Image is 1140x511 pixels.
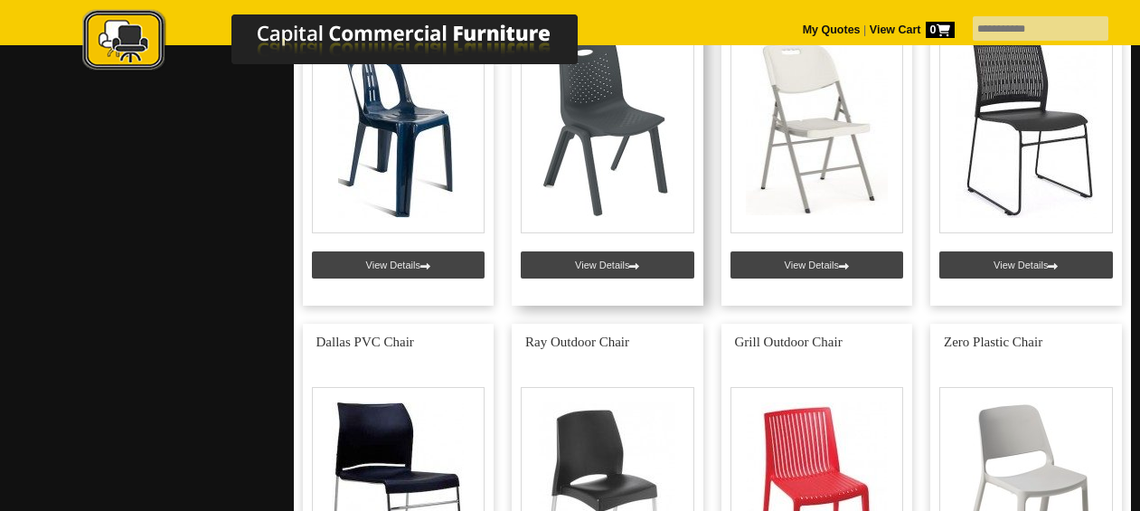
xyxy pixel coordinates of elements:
[926,22,955,38] span: 0
[33,9,665,75] img: Capital Commercial Furniture Logo
[33,9,665,80] a: Capital Commercial Furniture Logo
[803,24,861,36] a: My Quotes
[870,24,955,36] strong: View Cart
[866,24,954,36] a: View Cart0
